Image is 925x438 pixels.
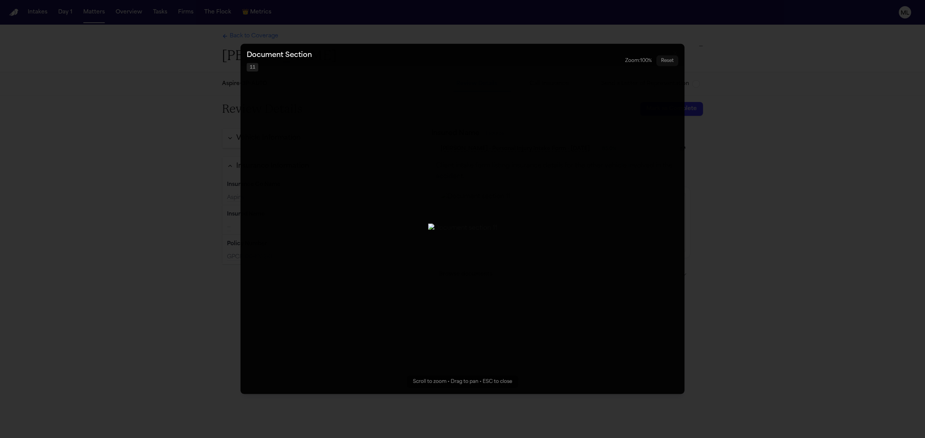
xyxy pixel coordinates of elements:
img: Document section 11 [428,224,497,233]
div: Zoom: 100 % [625,58,652,64]
button: Zoomable image viewer. Use mouse wheel to zoom, drag to pan, or press R to reset. [240,44,684,394]
h3: Document Section [247,50,312,61]
div: Scroll to zoom • Drag to pan • ESC to close [407,376,518,388]
button: Reset [656,55,678,66]
span: 11 [247,63,258,72]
